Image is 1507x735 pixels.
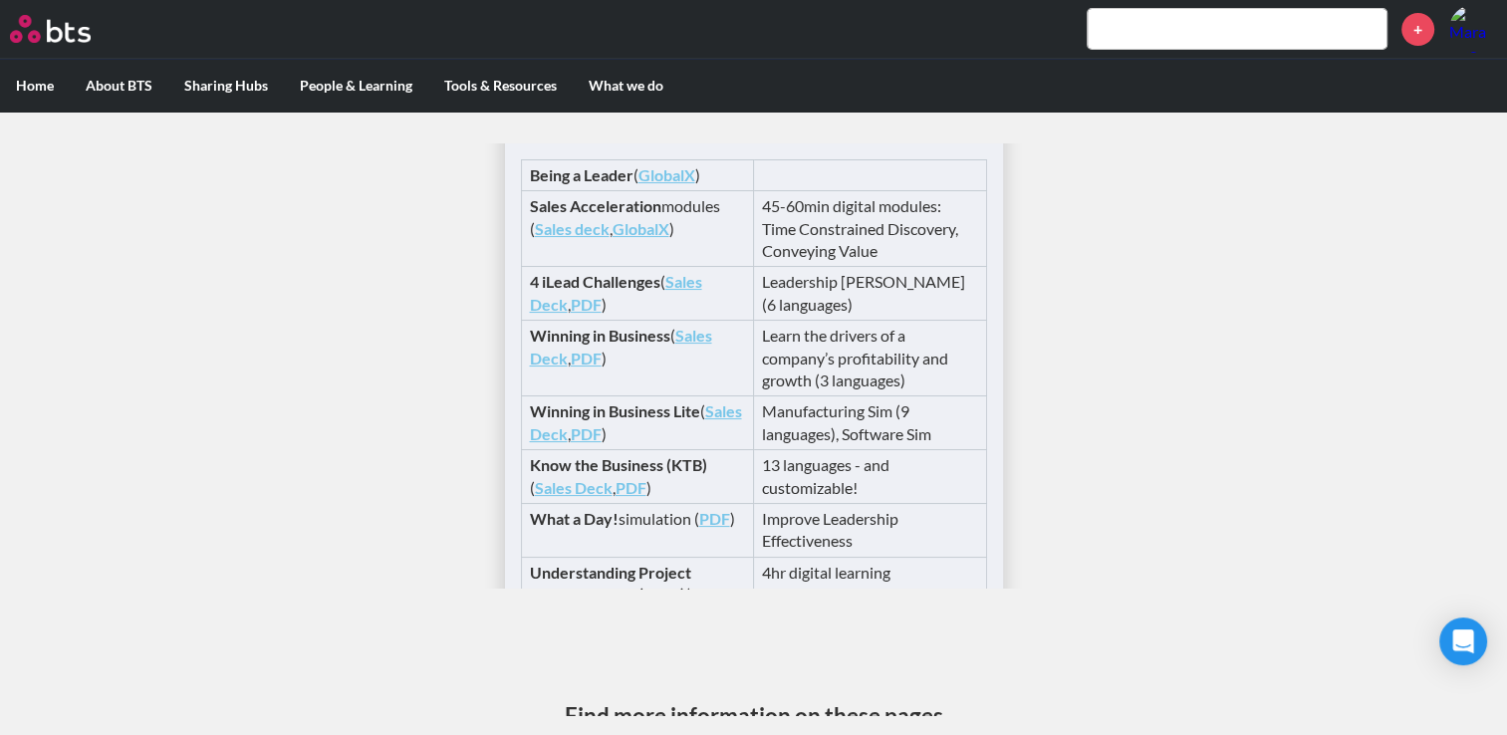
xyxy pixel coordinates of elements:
td: 4hr digital learning [754,557,987,632]
td: Manufacturing Sim (9 languages), Software Sim [754,396,987,450]
strong: 4 iLead Challenges [530,272,660,291]
a: Sales Deck [535,478,613,497]
td: ( ) [521,159,754,190]
a: PDF [571,349,602,367]
label: What we do [573,60,679,112]
a: Sales Deck [530,401,742,442]
a: Sales Deck [530,326,712,367]
td: ( , ) [521,267,754,321]
h3: Find more information on these pages [565,700,943,731]
label: Sharing Hubs [168,60,284,112]
td: simulation ( ) [521,503,754,557]
a: PDF [571,295,602,314]
strong: Winning in Business [530,326,670,345]
a: PDF [571,424,602,443]
a: Sales deck [535,219,610,238]
td: Improve Leadership Effectiveness [754,503,987,557]
strong: What a Day! [530,509,619,528]
label: People & Learning [284,60,428,112]
label: About BTS [70,60,168,112]
td: 45-60min digital modules: Time Constrained Discovery, Conveying Value [754,191,987,267]
a: PDF [616,478,646,497]
img: Mara Georgopoulou [1449,5,1497,53]
td: ( , ) [521,321,754,396]
td: Leadership [PERSON_NAME] (6 languages) [754,267,987,321]
td: 13 languages - and customizable! [754,450,987,504]
a: + [1401,13,1434,46]
td: modules ( , ) [521,191,754,267]
td: ( , ) [521,450,754,504]
a: Go home [10,15,127,43]
label: Tools & Resources [428,60,573,112]
td: ( , ) [521,557,754,632]
td: ( , ) [521,396,754,450]
a: Sales Deck [530,272,702,313]
strong: Winning in Business Lite [530,401,700,420]
a: PDF [699,509,730,528]
strong: Being a Leader [530,165,633,184]
strong: Sales Acceleration [530,196,661,215]
a: GlobalX [613,219,669,238]
td: Learn the drivers of a company’s profitability and growth (3 languages) [754,321,987,396]
strong: Know the Business (KTB) [530,455,707,474]
strong: Understanding Project Management™ (UPM) [530,563,691,604]
img: BTS Logo [10,15,91,43]
a: GlobalX [638,165,695,184]
a: Profile [1449,5,1497,53]
div: Open Intercom Messenger [1439,617,1487,665]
